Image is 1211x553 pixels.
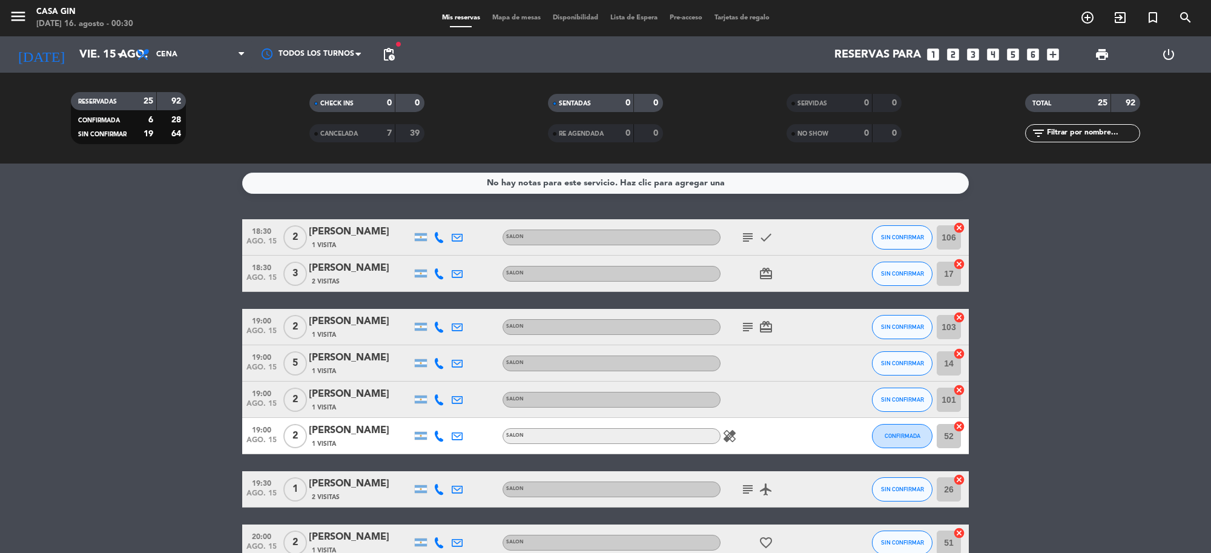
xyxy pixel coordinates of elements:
span: SALON [506,324,524,329]
i: subject [741,230,755,245]
strong: 0 [625,99,630,107]
button: CONFIRMADA [872,424,932,448]
strong: 0 [892,99,899,107]
span: 2 [283,225,307,250]
div: [PERSON_NAME] [309,476,412,492]
span: TOTAL [1032,101,1051,107]
i: looks_4 [985,47,1001,62]
div: LOG OUT [1135,36,1202,73]
span: Mapa de mesas [486,15,547,21]
span: SALON [506,234,524,239]
span: Reservas para [834,48,921,61]
div: [DATE] 16. agosto - 00:30 [36,18,133,30]
span: 1 Visita [312,403,336,412]
div: [PERSON_NAME] [309,224,412,240]
span: 18:30 [246,260,277,274]
i: healing [722,429,737,443]
span: 18:30 [246,224,277,237]
span: 3 [283,262,307,286]
span: fiber_manual_record [395,41,402,48]
i: add_circle_outline [1080,10,1095,25]
span: 1 Visita [312,330,336,340]
input: Filtrar por nombre... [1046,127,1140,140]
button: menu [9,7,27,30]
span: SALON [506,540,524,545]
span: ago. 15 [246,274,277,288]
span: SIN CONFIRMAR [881,396,924,403]
i: cancel [953,474,965,486]
i: looks_two [945,47,961,62]
i: power_settings_new [1161,47,1176,62]
span: SALON [506,397,524,402]
span: CHECK INS [320,101,354,107]
button: SIN CONFIRMAR [872,225,932,250]
span: SALON [506,360,524,365]
strong: 0 [892,129,899,137]
i: looks_5 [1005,47,1021,62]
strong: 6 [148,116,153,124]
i: cancel [953,420,965,432]
div: [PERSON_NAME] [309,350,412,366]
span: 19:00 [246,313,277,327]
i: turned_in_not [1146,10,1160,25]
div: [PERSON_NAME] [309,260,412,276]
span: 2 Visitas [312,492,340,502]
i: card_giftcard [759,267,773,281]
span: CANCELADA [320,131,358,137]
span: 19:00 [246,349,277,363]
span: ago. 15 [246,363,277,377]
span: ago. 15 [246,400,277,414]
span: Lista de Espera [604,15,664,21]
button: SIN CONFIRMAR [872,388,932,412]
span: SENTADAS [559,101,591,107]
span: CONFIRMADA [885,432,920,439]
span: 20:00 [246,529,277,543]
span: 19:30 [246,475,277,489]
button: SIN CONFIRMAR [872,315,932,339]
strong: 92 [1126,99,1138,107]
span: Disponibilidad [547,15,604,21]
strong: 0 [387,99,392,107]
span: Tarjetas de regalo [708,15,776,21]
span: print [1095,47,1109,62]
i: menu [9,7,27,25]
i: looks_3 [965,47,981,62]
strong: 0 [415,99,422,107]
span: SIN CONFIRMAR [881,360,924,366]
span: 1 Visita [312,240,336,250]
span: 2 Visitas [312,277,340,286]
strong: 7 [387,129,392,137]
i: filter_list [1031,126,1046,141]
i: add_box [1045,47,1061,62]
i: favorite_border [759,535,773,550]
strong: 0 [864,99,869,107]
span: SALON [506,433,524,438]
strong: 25 [1098,99,1107,107]
strong: 0 [653,99,661,107]
span: 1 Visita [312,439,336,449]
span: 1 [283,477,307,502]
div: Casa Gin [36,6,133,18]
strong: 0 [864,129,869,137]
span: Cena [156,50,177,59]
span: 1 Visita [312,366,336,376]
strong: 25 [144,97,153,105]
i: cancel [953,258,965,270]
i: cancel [953,311,965,323]
span: 19:00 [246,386,277,400]
i: cancel [953,348,965,360]
span: SIN CONFIRMAR [881,323,924,330]
div: [PERSON_NAME] [309,423,412,439]
strong: 0 [625,129,630,137]
i: cancel [953,384,965,396]
i: looks_6 [1025,47,1041,62]
div: [PERSON_NAME] [309,314,412,329]
button: SIN CONFIRMAR [872,477,932,502]
span: SIN CONFIRMAR [881,486,924,492]
div: [PERSON_NAME] [309,386,412,402]
span: ago. 15 [246,327,277,341]
i: subject [741,482,755,497]
div: [PERSON_NAME] [309,529,412,545]
span: SERVIDAS [797,101,827,107]
span: 5 [283,351,307,376]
